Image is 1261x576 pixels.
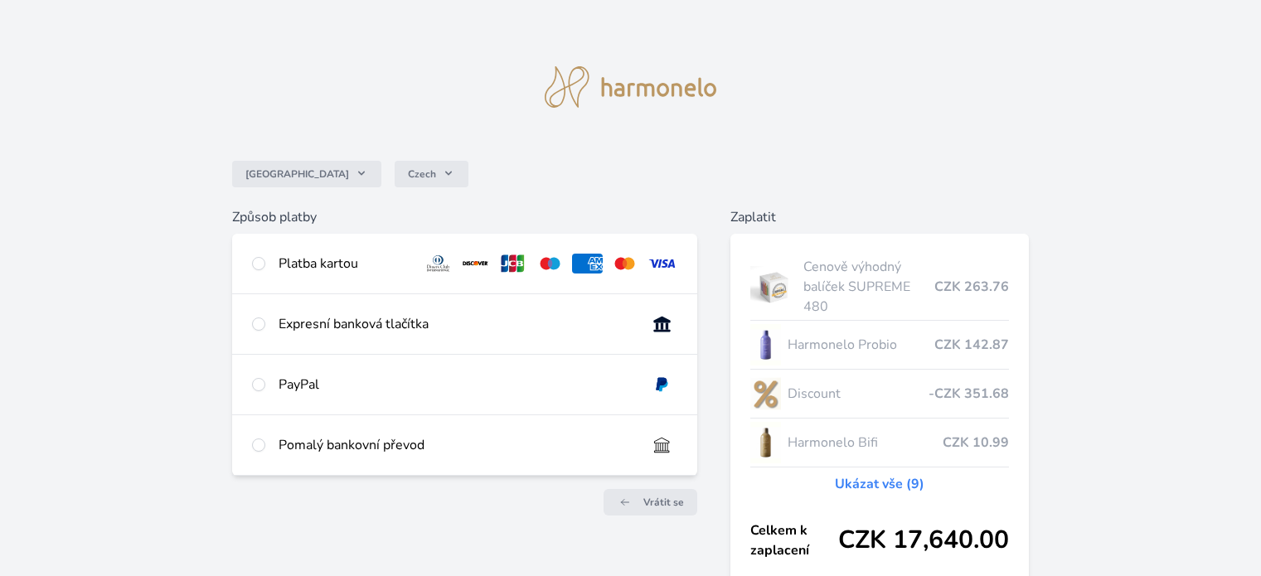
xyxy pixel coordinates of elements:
[750,324,782,365] img: CLEAN_PROBIO_se_stinem_x-lo.jpg
[497,254,528,273] img: jcb.svg
[788,335,934,355] span: Harmonelo Probio
[423,254,453,273] img: diners.svg
[929,384,1009,404] span: -CZK 351.68
[934,335,1009,355] span: CZK 142.87
[279,375,633,394] div: PayPal
[838,525,1009,555] span: CZK 17,640.00
[730,207,1029,227] h6: Zaplatit
[835,474,924,494] a: Ukázat vše (9)
[750,520,838,560] span: Celkem k zaplacení
[545,66,717,108] img: logo.svg
[609,254,640,273] img: mc.svg
[788,433,942,453] span: Harmonelo Bifi
[395,161,468,187] button: Czech
[750,373,782,414] img: discount-lo.png
[943,433,1009,453] span: CZK 10.99
[279,254,410,273] div: Platba kartou
[647,314,677,334] img: onlineBanking_CZ.svg
[572,254,603,273] img: amex.svg
[245,167,349,181] span: [GEOGRAPHIC_DATA]
[647,435,677,455] img: bankTransfer_IBAN.svg
[408,167,436,181] span: Czech
[750,266,798,307] img: supreme.jpg
[750,422,782,463] img: CLEAN_BIFI_se_stinem_x-lo.jpg
[460,254,491,273] img: discover.svg
[803,257,934,317] span: Cenově výhodný balíček SUPREME 480
[604,489,697,515] a: Vrátit se
[279,314,633,334] div: Expresní banková tlačítka
[279,435,633,455] div: Pomalý bankovní převod
[788,384,928,404] span: Discount
[232,207,696,227] h6: Způsob platby
[647,375,677,394] img: paypal.svg
[232,161,381,187] button: [GEOGRAPHIC_DATA]
[647,254,677,273] img: visa.svg
[643,496,684,509] span: Vrátit se
[535,254,565,273] img: maestro.svg
[934,277,1009,297] span: CZK 263.76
